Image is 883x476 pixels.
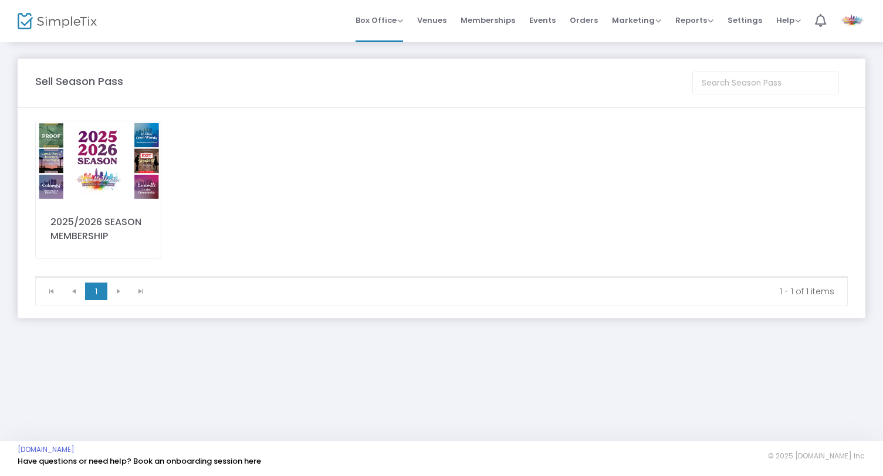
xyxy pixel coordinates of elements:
a: Have questions or need help? Book an onboarding session here [18,455,261,467]
span: Venues [417,5,446,35]
span: Events [529,5,556,35]
span: Help [776,15,801,26]
span: Marketing [612,15,661,26]
span: Box Office [356,15,403,26]
span: Settings [728,5,762,35]
span: Orders [570,5,598,35]
span: Memberships [461,5,515,35]
m-panel-title: Sell Season Pass [35,73,123,89]
kendo-pager-info: 1 - 1 of 1 items [160,285,834,297]
span: Reports [675,15,713,26]
span: © 2025 [DOMAIN_NAME] Inc. [768,451,865,461]
a: [DOMAIN_NAME] [18,445,75,454]
div: 2025/2026 SEASON MEMBERSHIP [50,215,146,243]
img: 638908776851975106ScreenShot2025-08-15at1.55.24PM.png [36,121,161,200]
span: Page 1 [85,283,107,300]
input: Search Season Pass [692,72,839,94]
